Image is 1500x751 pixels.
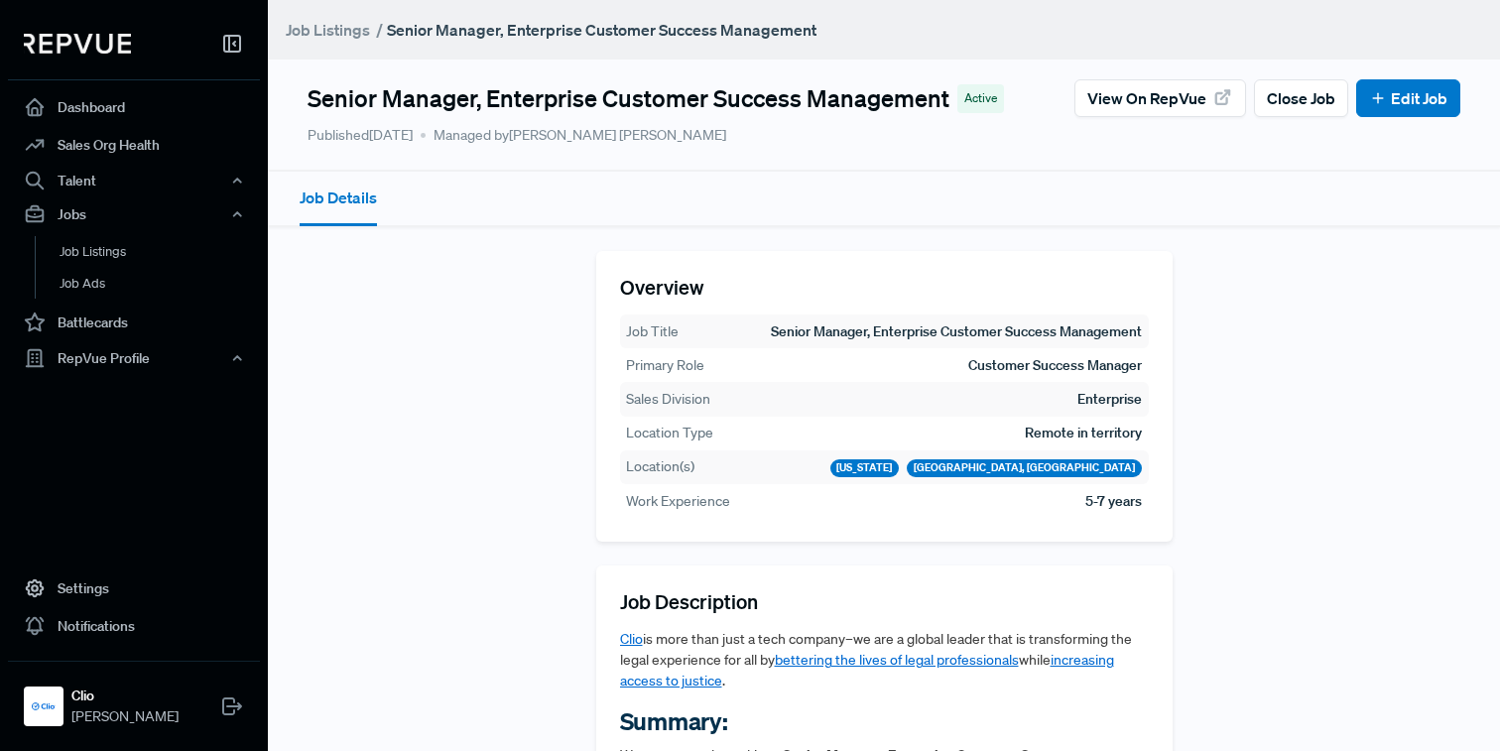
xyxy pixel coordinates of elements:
[308,84,949,113] h4: Senior Manager, Enterprise Customer Success Management
[8,197,260,231] button: Jobs
[1074,79,1246,117] button: View on RepVue
[1254,79,1348,117] button: Close Job
[1024,422,1143,444] td: Remote in territory
[421,125,726,146] span: Managed by [PERSON_NAME] [PERSON_NAME]
[387,20,816,40] strong: Senior Manager, Enterprise Customer Success Management
[770,320,1143,343] td: Senior Manager, Enterprise Customer Success Management
[620,706,728,736] strong: Summary:
[1356,79,1460,117] button: Edit Job
[625,388,711,411] th: Sales Division
[8,341,260,375] button: RepVue Profile
[775,651,1019,669] a: bettering the lives of legal professionals
[1076,388,1143,411] td: Enterprise
[8,569,260,607] a: Settings
[35,268,287,300] a: Job Ads
[35,236,287,268] a: Job Listings
[8,126,260,164] a: Sales Org Health
[1267,86,1335,110] span: Close Job
[71,706,179,727] span: [PERSON_NAME]
[286,18,370,42] a: Job Listings
[8,661,260,735] a: ClioClio[PERSON_NAME]
[625,320,680,343] th: Job Title
[300,172,377,226] button: Job Details
[967,354,1143,377] td: Customer Success Manager
[71,686,179,706] strong: Clio
[625,490,731,513] th: Work Experience
[1019,651,1051,669] span: while
[620,589,1149,613] h5: Job Description
[964,89,997,107] span: Active
[620,275,1149,299] h5: Overview
[8,164,260,197] button: Talent
[907,459,1142,477] div: [GEOGRAPHIC_DATA], [GEOGRAPHIC_DATA]
[1087,86,1206,110] span: View on RepVue
[625,422,714,444] th: Location Type
[8,304,260,341] a: Battlecards
[1369,86,1447,110] a: Edit Job
[8,88,260,126] a: Dashboard
[376,20,383,40] span: /
[28,690,60,722] img: Clio
[620,630,643,648] a: Clio
[8,607,260,645] a: Notifications
[24,34,131,54] img: RepVue
[1084,490,1143,513] td: 5-7 years
[722,672,725,689] span: .
[308,125,413,146] p: Published [DATE]
[625,455,695,478] th: Location(s)
[625,354,705,377] th: Primary Role
[620,630,1132,669] span: is more than just a tech company–we are a global leader that is transforming the legal experience...
[830,459,900,477] div: [US_STATE]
